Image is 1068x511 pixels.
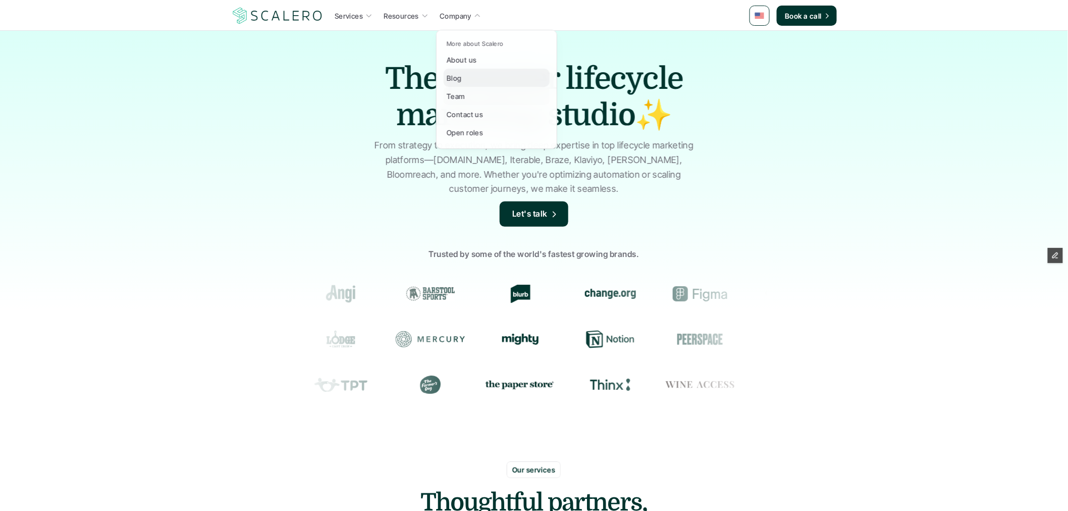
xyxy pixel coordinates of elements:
[785,11,822,21] p: Book a call
[370,138,698,196] p: From strategy to execution, we bring deep expertise in top lifecycle marketing platforms—[DOMAIN_...
[447,91,465,101] p: Team
[444,105,550,123] a: Contact us
[447,127,483,138] p: Open roles
[384,11,419,21] p: Resources
[447,109,483,120] p: Contact us
[447,73,462,83] p: Blog
[444,123,550,141] a: Open roles
[447,55,476,65] p: About us
[444,69,550,87] a: Blog
[231,6,324,25] img: Scalero company logotype
[440,11,471,21] p: Company
[512,208,548,221] p: Let's talk
[777,6,837,26] a: Book a call
[512,465,555,475] p: Our services
[500,201,568,227] a: Let's talk
[357,61,711,133] h1: The premier lifecycle marketing studio✨
[447,40,504,47] p: More about Scalero
[335,11,363,21] p: Services
[444,87,550,105] a: Team
[444,50,550,69] a: About us
[231,7,324,25] a: Scalero company logotype
[1048,248,1063,263] button: Edit Framer Content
